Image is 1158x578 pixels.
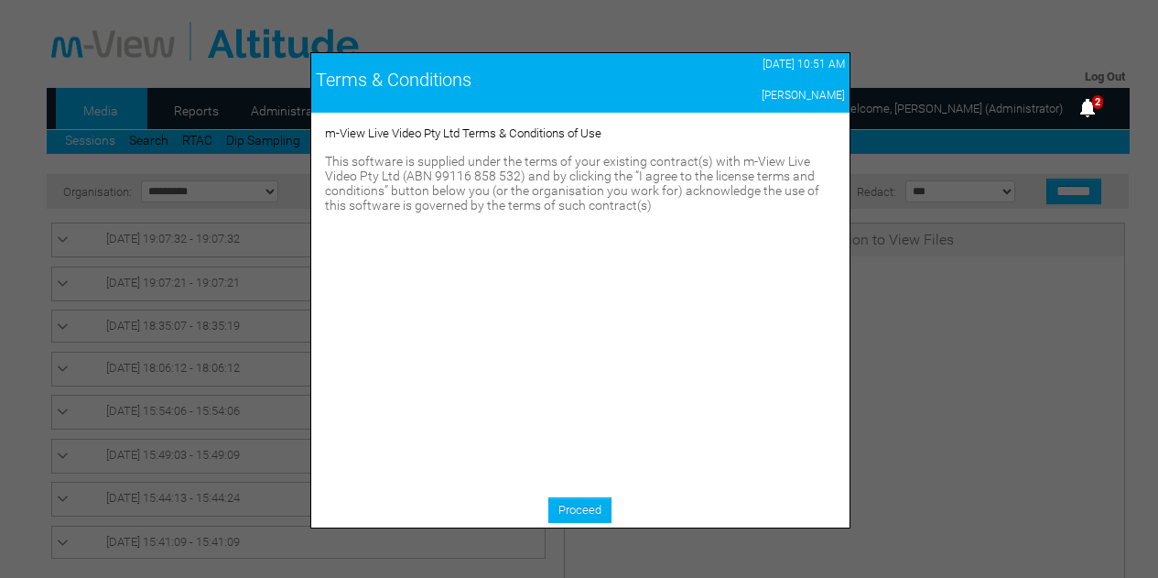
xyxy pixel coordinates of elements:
[1092,95,1103,109] span: 2
[655,53,849,75] td: [DATE] 10:51 AM
[1077,97,1098,119] img: bell25.png
[316,69,652,91] div: Terms & Conditions
[655,84,849,106] td: [PERSON_NAME]
[325,154,819,213] span: This software is supplied under the terms of your existing contract(s) with m-View Live Video Pty...
[548,497,611,523] a: Proceed
[325,126,601,140] span: m-View Live Video Pty Ltd Terms & Conditions of Use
